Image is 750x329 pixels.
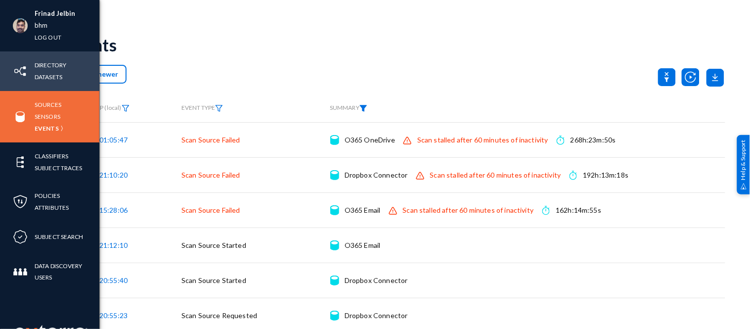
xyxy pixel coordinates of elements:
[35,111,60,122] a: Sensors
[737,135,750,194] div: Help & Support
[35,260,99,283] a: Data Discovery Users
[345,311,408,321] div: Dropbox Connector
[181,206,240,214] span: Scan Source Failed
[35,202,69,213] a: Attributes
[99,241,128,249] span: 21:12:10
[13,194,28,209] img: icon-policies.svg
[330,135,339,145] img: icon-source.svg
[330,311,339,321] img: icon-source.svg
[35,71,62,83] a: Datasets
[181,241,246,249] span: Scan Source Started
[35,32,61,43] a: Log out
[122,105,130,112] img: icon-filter.svg
[345,205,381,215] div: O365 Email
[571,135,616,145] div: 268h:23m:50s
[35,123,59,134] a: Events
[682,68,700,86] img: icon-utility-autoscan.svg
[35,162,83,174] a: Subject Traces
[181,104,223,112] span: EVENT TYPE
[99,136,128,144] span: 01:05:47
[330,205,339,215] img: icon-source.svg
[330,240,339,250] img: icon-source.svg
[35,190,60,201] a: Policies
[215,105,223,112] img: icon-filter.svg
[35,8,76,20] li: Frinad Jelbin
[345,276,408,285] div: Dropbox Connector
[359,105,367,112] img: icon-filter-filled.svg
[403,205,534,215] div: Scan stalled after 60 minutes of inactivity
[741,183,747,189] img: help_support.svg
[99,311,128,320] span: 20:55:23
[330,276,339,285] img: icon-source.svg
[570,170,577,180] img: icon-time.svg
[330,104,367,111] span: SUMMARY
[556,205,602,215] div: 162h:14m:55s
[542,205,550,215] img: icon-time.svg
[345,170,408,180] div: Dropbox Connector
[99,276,128,284] span: 20:55:40
[13,18,28,33] img: ACg8ocK1ZkZ6gbMmCU1AeqPIsBvrTWeY1xNXvgxNjkUXxjcqAiPEIvU=s96-c
[13,64,28,79] img: icon-inventory.svg
[13,155,28,170] img: icon-elements.svg
[181,136,240,144] span: Scan Source Failed
[99,171,128,179] span: 21:10:20
[35,99,61,110] a: Sources
[35,59,66,71] a: Directory
[417,135,548,145] div: Scan stalled after 60 minutes of inactivity
[35,20,47,31] a: bhm
[70,104,130,111] span: TIMESTAMP (local)
[345,240,381,250] div: O365 Email
[13,265,28,280] img: icon-members.svg
[35,150,68,162] a: Classifiers
[430,170,561,180] div: Scan stalled after 60 minutes of inactivity
[99,206,128,214] span: 15:28:06
[557,135,564,145] img: icon-time.svg
[181,171,240,179] span: Scan Source Failed
[13,109,28,124] img: icon-sources.svg
[35,231,84,242] a: Subject Search
[181,276,246,284] span: Scan Source Started
[330,170,339,180] img: icon-source.svg
[181,311,257,320] span: Scan Source Requested
[13,230,28,244] img: icon-compliance.svg
[345,135,395,145] div: O365 OneDrive
[583,170,629,180] div: 192h:13m:18s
